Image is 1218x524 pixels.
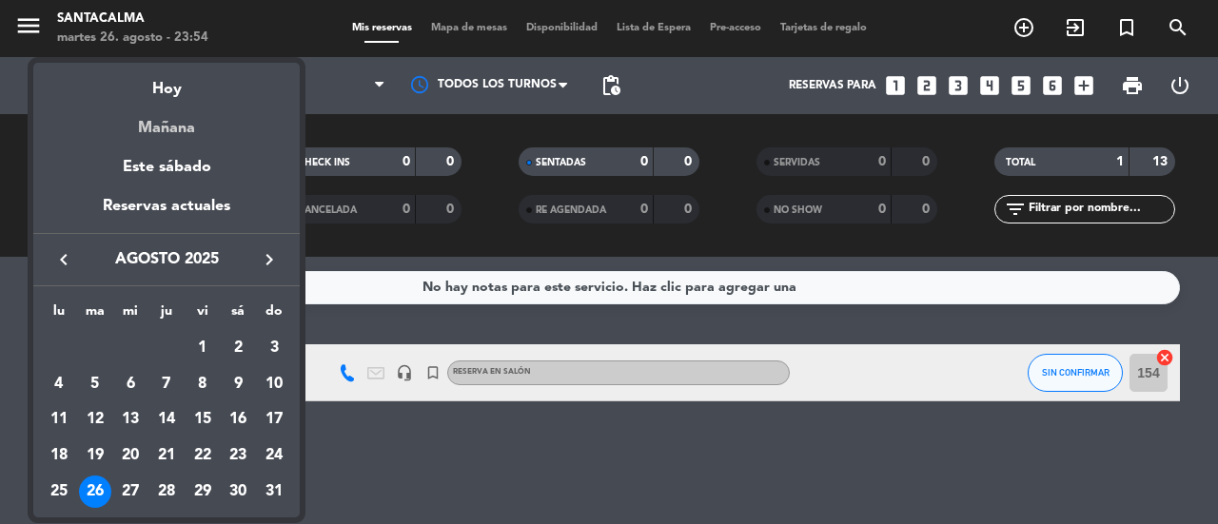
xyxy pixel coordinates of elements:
[256,330,292,366] td: 3 de agosto de 2025
[256,437,292,474] td: 24 de agosto de 2025
[258,248,281,271] i: keyboard_arrow_right
[185,330,221,366] td: 1 de agosto de 2025
[258,475,290,508] div: 31
[77,366,113,402] td: 5 de agosto de 2025
[43,368,75,400] div: 4
[221,401,257,437] td: 16 de agosto de 2025
[222,439,254,472] div: 23
[148,366,185,402] td: 7 de agosto de 2025
[79,403,111,436] div: 12
[187,403,219,436] div: 15
[33,63,300,102] div: Hoy
[41,330,185,366] td: AGO.
[114,475,147,508] div: 27
[222,368,254,400] div: 9
[258,403,290,436] div: 17
[77,437,113,474] td: 19 de agosto de 2025
[256,401,292,437] td: 17 de agosto de 2025
[112,301,148,330] th: miércoles
[150,475,183,508] div: 28
[77,401,113,437] td: 12 de agosto de 2025
[79,439,111,472] div: 19
[77,474,113,510] td: 26 de agosto de 2025
[43,403,75,436] div: 11
[148,401,185,437] td: 14 de agosto de 2025
[148,437,185,474] td: 21 de agosto de 2025
[221,301,257,330] th: sábado
[52,248,75,271] i: keyboard_arrow_left
[252,247,286,272] button: keyboard_arrow_right
[47,247,81,272] button: keyboard_arrow_left
[112,401,148,437] td: 13 de agosto de 2025
[79,368,111,400] div: 5
[185,401,221,437] td: 15 de agosto de 2025
[256,474,292,510] td: 31 de agosto de 2025
[221,474,257,510] td: 30 de agosto de 2025
[43,475,75,508] div: 25
[77,301,113,330] th: martes
[148,474,185,510] td: 28 de agosto de 2025
[148,301,185,330] th: jueves
[187,368,219,400] div: 8
[43,439,75,472] div: 18
[150,439,183,472] div: 21
[256,366,292,402] td: 10 de agosto de 2025
[150,403,183,436] div: 14
[258,368,290,400] div: 10
[150,368,183,400] div: 7
[222,403,254,436] div: 16
[114,439,147,472] div: 20
[112,366,148,402] td: 6 de agosto de 2025
[185,301,221,330] th: viernes
[222,332,254,364] div: 2
[41,401,77,437] td: 11 de agosto de 2025
[258,332,290,364] div: 3
[81,247,252,272] span: agosto 2025
[41,366,77,402] td: 4 de agosto de 2025
[112,437,148,474] td: 20 de agosto de 2025
[79,475,111,508] div: 26
[41,474,77,510] td: 25 de agosto de 2025
[41,301,77,330] th: lunes
[33,102,300,141] div: Mañana
[33,141,300,194] div: Este sábado
[33,194,300,233] div: Reservas actuales
[112,474,148,510] td: 27 de agosto de 2025
[221,330,257,366] td: 2 de agosto de 2025
[187,475,219,508] div: 29
[185,366,221,402] td: 8 de agosto de 2025
[187,332,219,364] div: 1
[222,475,254,508] div: 30
[185,474,221,510] td: 29 de agosto de 2025
[41,437,77,474] td: 18 de agosto de 2025
[256,301,292,330] th: domingo
[114,403,147,436] div: 13
[221,437,257,474] td: 23 de agosto de 2025
[258,439,290,472] div: 24
[221,366,257,402] td: 9 de agosto de 2025
[114,368,147,400] div: 6
[187,439,219,472] div: 22
[185,437,221,474] td: 22 de agosto de 2025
